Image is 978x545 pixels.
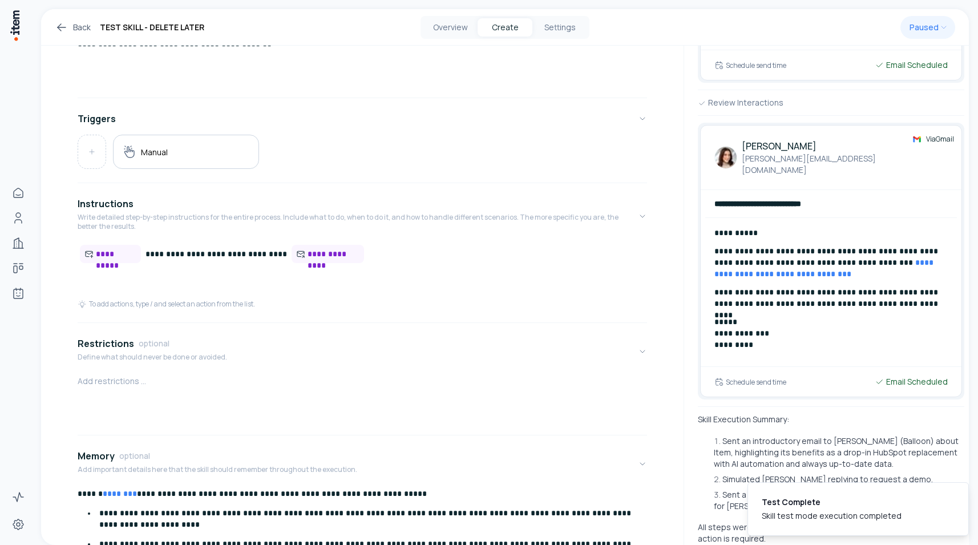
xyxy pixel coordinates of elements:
button: Overview [423,18,478,37]
h1: TEST SKILL - DELETE LATER [100,21,204,34]
button: RestrictionsoptionalDefine what should never be done or avoided. [78,328,647,376]
img: Amanda Greenberg [714,146,737,169]
button: InstructionsWrite detailed step-by-step instructions for the entire process. Include what to do, ... [78,188,647,245]
div: InstructionsWrite detailed step-by-step instructions for the entire process. Include what to do, ... [78,245,647,318]
p: Skill Execution Summary: [698,414,964,425]
span: optional [119,450,150,462]
a: Back [55,21,91,34]
h6: Schedule send time [726,377,786,387]
div: Triggers [78,135,647,178]
button: Settings [532,18,587,37]
img: gmail [912,135,922,144]
span: Email Scheduled [886,376,948,387]
div: Skill test mode execution completed [762,510,902,522]
img: Item Brain Logo [9,9,21,42]
h4: [PERSON_NAME] [742,139,908,153]
span: optional [139,338,169,349]
p: All steps were completed as per the provided instructions. No further action is required. [698,522,964,544]
p: Add important details here that the skill should remember throughout the execution. [78,465,357,474]
div: GoalDefine an overall goal for the skill. This will be used to guide the skill execution towards ... [78,38,647,93]
li: Simulated [PERSON_NAME] replying to request a demo. [711,474,964,485]
span: Via Gmail [926,135,954,144]
h4: Restrictions [78,337,134,350]
a: Home [7,181,30,204]
h6: Schedule send time [726,60,786,70]
a: Agents [7,282,30,305]
p: [PERSON_NAME][EMAIL_ADDRESS][DOMAIN_NAME] [742,153,908,176]
li: Sent an introductory email to [PERSON_NAME] (Balloon) about Item, highlighting its benefits as a ... [711,435,964,470]
h4: Triggers [78,112,116,126]
a: Deals [7,257,30,280]
a: Settings [7,513,30,536]
a: People [7,207,30,229]
div: RestrictionsoptionalDefine what should never be done or avoided. [78,376,647,430]
h4: Memory [78,449,115,463]
div: To add actions, type / and select an action from the list. [78,300,255,309]
p: Define what should never be done or avoided. [78,353,227,362]
span: Email Scheduled [886,59,948,71]
a: Companies [7,232,30,255]
h4: Instructions [78,197,134,211]
div: Test Complete [762,496,902,508]
a: Activity [7,486,30,508]
button: Triggers [78,103,647,135]
button: Create [478,18,532,37]
li: Sent a follow-up email including [PERSON_NAME]'s Calendly link for [PERSON_NAME] to book a demo. [711,489,964,512]
button: MemoryoptionalAdd important details here that the skill should remember throughout the execution. [78,440,647,488]
div: Review Interactions [698,97,964,108]
p: Write detailed step-by-step instructions for the entire process. Include what to do, when to do i... [78,213,638,231]
h5: Manual [141,147,168,158]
